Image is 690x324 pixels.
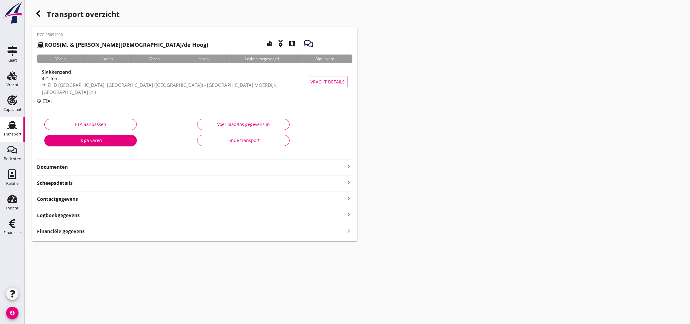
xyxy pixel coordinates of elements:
[43,98,52,104] span: ETA:
[37,41,208,49] h2: (M. & [PERSON_NAME][DEMOGRAPHIC_DATA]/de Hoog)
[37,32,208,38] p: DCP-25091006
[345,178,352,187] i: keyboard_arrow_right
[202,121,284,128] div: Voer laad/los gegevens in
[44,41,60,48] strong: ROOS
[345,163,352,170] i: keyboard_arrow_right
[4,157,21,161] div: Berichten
[37,164,345,171] strong: Documenten
[37,68,352,95] a: Slakkenzand421 tonZHD [GEOGRAPHIC_DATA], [GEOGRAPHIC_DATA] ([GEOGRAPHIC_DATA]) - [GEOGRAPHIC_DATA...
[3,132,22,136] div: Transport
[345,194,352,203] i: keyboard_arrow_right
[37,228,85,235] strong: Financiële gegevens
[310,79,345,85] span: Vracht details
[6,307,18,319] i: account_circle
[6,83,18,87] div: Vracht
[3,107,22,111] div: Capaciteit
[37,196,78,203] strong: Contactgegevens
[1,2,23,24] img: logo-small.a267ee39.svg
[261,35,278,52] i: local_gas_station
[345,227,352,235] i: keyboard_arrow_right
[202,137,284,144] div: Einde transport
[3,231,22,235] div: Financieel
[44,135,137,146] button: Ik ga varen
[283,35,301,52] i: map
[297,55,352,63] div: Afgeleverd
[272,35,289,52] i: emergency_share
[7,58,17,62] div: Kaart
[37,212,80,219] strong: Logboekgegevens
[49,137,132,144] div: Ik ga varen
[6,206,18,210] div: Inzicht
[197,135,290,146] button: Einde transport
[37,55,84,63] div: Varen
[42,69,71,75] strong: Slakkenzand
[42,75,311,82] div: 421 ton
[227,55,297,63] div: Losbon toegevoegd
[308,76,347,87] button: Vracht details
[197,119,290,130] button: Voer laad/los gegevens in
[44,119,137,130] button: ETA aanpassen
[42,82,278,95] span: ZHD [GEOGRAPHIC_DATA], [GEOGRAPHIC_DATA] ([GEOGRAPHIC_DATA]) - [GEOGRAPHIC_DATA] MOERDIJK, [GEOGR...
[37,180,73,187] strong: Scheepsdetails
[6,181,18,185] div: Relatie
[32,7,357,22] div: Transport overzicht
[131,55,178,63] div: Varen
[345,211,352,219] i: keyboard_arrow_right
[50,121,132,128] div: ETA aanpassen
[84,55,131,63] div: Laden
[178,55,227,63] div: Lossen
